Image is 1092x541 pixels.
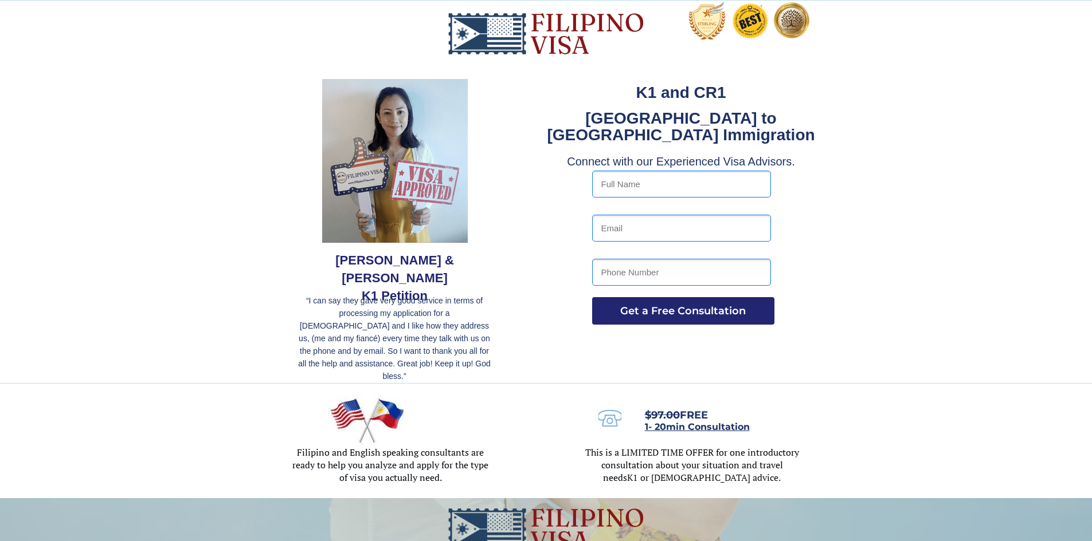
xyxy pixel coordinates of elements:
[592,297,774,325] button: Get a Free Consultation
[636,84,726,101] strong: K1 and CR1
[592,171,771,198] input: Full Name
[627,471,781,484] span: K1 or [DEMOGRAPHIC_DATA] advice.
[296,294,494,382] p: “I can say they gave very good service in terms of processing my application for a [DEMOGRAPHIC_D...
[335,253,454,303] span: [PERSON_NAME] & [PERSON_NAME] K1 Petition
[547,109,815,144] strong: [GEOGRAPHIC_DATA] to [GEOGRAPHIC_DATA] Immigration
[645,422,750,432] a: 1- 20min Consultation
[592,259,771,286] input: Phone Number
[645,421,750,432] span: 1- 20min Consultation
[592,305,774,317] span: Get a Free Consultation
[645,409,680,421] s: $97.00
[645,409,708,421] span: FREE
[292,446,488,484] span: Filipino and English speaking consultants are ready to help you analyze and apply for the type of...
[592,215,771,242] input: Email
[585,446,799,484] span: This is a LIMITED TIME OFFER for one introductory consultation about your situation and travel needs
[567,155,795,168] span: Connect with our Experienced Visa Advisors.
